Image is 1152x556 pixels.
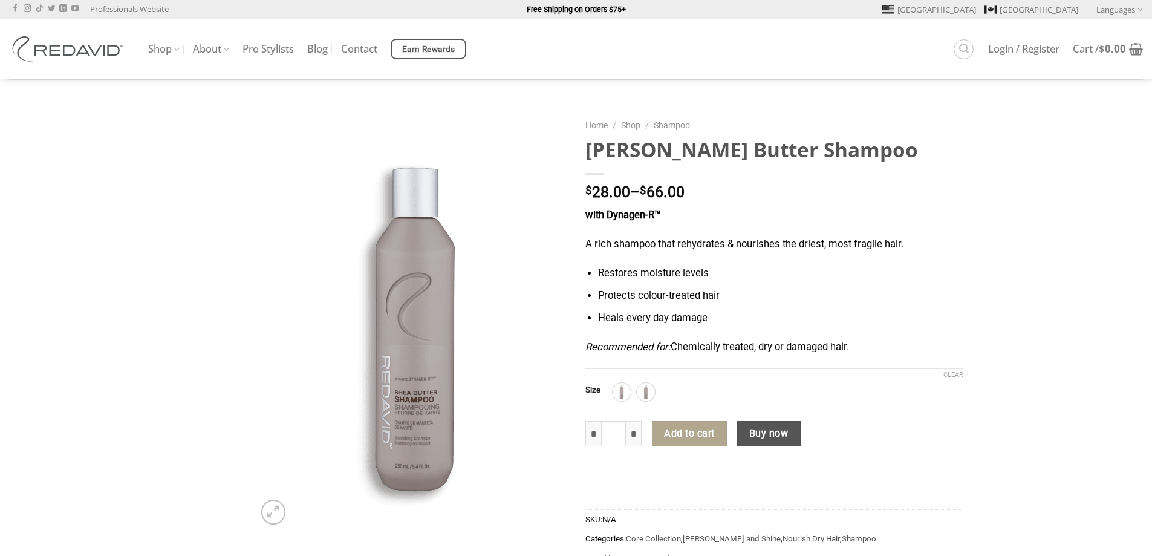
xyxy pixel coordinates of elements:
[613,383,631,401] div: 1L
[954,39,974,59] a: Search
[783,534,840,543] a: Nourish Dry Hair
[1073,44,1126,54] span: Cart /
[585,341,671,353] em: Recommended for:
[613,120,616,130] span: /
[585,386,600,394] label: Size
[59,5,67,13] a: Follow on LinkedIn
[193,38,229,61] a: About
[24,5,31,13] a: Follow on Instagram
[988,44,1059,54] span: Login / Register
[1099,42,1105,56] span: $
[626,534,681,543] a: Core Collection
[585,509,963,529] span: SKU:
[148,38,180,61] a: Shop
[48,5,55,13] a: Follow on Twitter
[640,183,685,201] bdi: 66.00
[585,209,660,221] strong: with Dynagen-R™
[254,113,567,531] img: REDAVID Shea Butter Shampoo
[988,38,1059,60] a: Login / Register
[36,5,43,13] a: Follow on TikTok
[598,288,963,304] li: Protects colour-treated hair
[1099,42,1126,56] bdi: 0.00
[984,1,1078,19] a: [GEOGRAPHIC_DATA]
[527,5,626,14] strong: Free Shipping on Orders $75+
[585,120,608,130] a: Home
[640,185,646,197] span: $
[341,38,377,60] a: Contact
[598,266,963,282] li: Restores moisture levels
[683,534,781,543] a: [PERSON_NAME] and Shine
[585,185,963,200] p: –
[402,43,455,56] span: Earn Rewards
[391,39,466,59] a: Earn Rewards
[638,384,654,400] img: 250ml
[882,1,976,19] a: [GEOGRAPHIC_DATA]
[71,5,79,13] a: Follow on YouTube
[242,38,294,60] a: Pro Stylists
[654,120,690,130] a: Shampoo
[652,421,727,446] button: Add to cart
[737,421,801,446] button: Buy now
[585,183,630,201] bdi: 28.00
[943,371,963,379] a: Clear options
[842,534,876,543] a: Shampoo
[585,237,963,253] p: A rich shampoo that rehydrates & nourishes the driest, most fragile hair.
[601,421,626,446] input: Product quantity
[614,384,630,400] img: 1L
[598,310,963,327] li: Heals every day damage
[11,5,19,13] a: Follow on Facebook
[585,529,963,548] span: Categories: , , ,
[602,515,616,524] span: N/A
[307,38,328,60] a: Blog
[621,120,640,130] a: Shop
[585,339,963,356] p: Chemically treated, dry or damaged hair.
[9,36,130,62] img: REDAVID Salon Products | United States
[645,120,649,130] span: /
[585,137,963,163] h1: [PERSON_NAME] Butter Shampoo
[1073,36,1143,62] a: Cart /$0.00
[1096,1,1143,18] a: Languages
[585,185,592,197] span: $
[637,383,655,401] div: 250ml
